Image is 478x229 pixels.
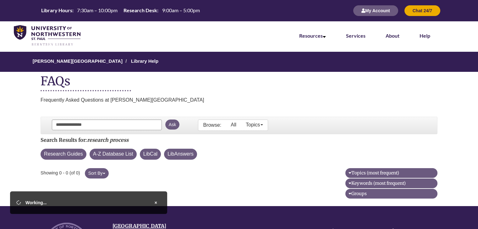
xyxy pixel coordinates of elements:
[299,33,326,39] a: Resources
[353,5,398,16] button: My Account
[345,189,437,199] button: Groups
[41,75,131,91] h1: FAQs
[77,7,118,13] span: 7:30am – 10:00pm
[353,8,398,13] a: My Account
[404,8,440,13] a: Chat 24/7
[33,58,123,64] a: [PERSON_NAME][GEOGRAPHIC_DATA]
[420,33,430,39] a: Help
[41,137,437,142] h2: Search Results for:
[41,170,80,175] span: Showing 0 - 0 (of 0)
[164,149,197,160] button: LibAnswers
[140,149,161,160] button: LibCal
[85,168,109,178] button: Sort By
[14,25,80,46] img: UNWSP Library Logo
[345,168,437,178] button: Topics (most frequent)
[39,7,74,14] th: Library Hours:
[241,120,268,130] a: Topics
[404,5,440,16] button: Chat 24/7
[226,120,241,130] a: All
[87,137,129,143] em: research process
[121,7,159,14] th: Research Desk:
[346,33,365,39] a: Services
[25,200,47,205] span: Working...
[41,94,204,104] div: Frequently Asked Questions at [PERSON_NAME][GEOGRAPHIC_DATA]
[151,198,161,208] button: Close
[386,33,399,39] a: About
[90,149,137,160] button: A-Z Database List
[131,58,159,64] a: Library Help
[113,223,166,229] a: [GEOGRAPHIC_DATA]
[203,122,221,129] p: Browse:
[41,149,86,160] button: Research Guides
[162,7,200,13] span: 9:00am – 5:00pm
[345,178,437,188] button: Keywords (most frequent)
[165,120,179,130] button: Ask
[39,7,202,14] a: Hours Today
